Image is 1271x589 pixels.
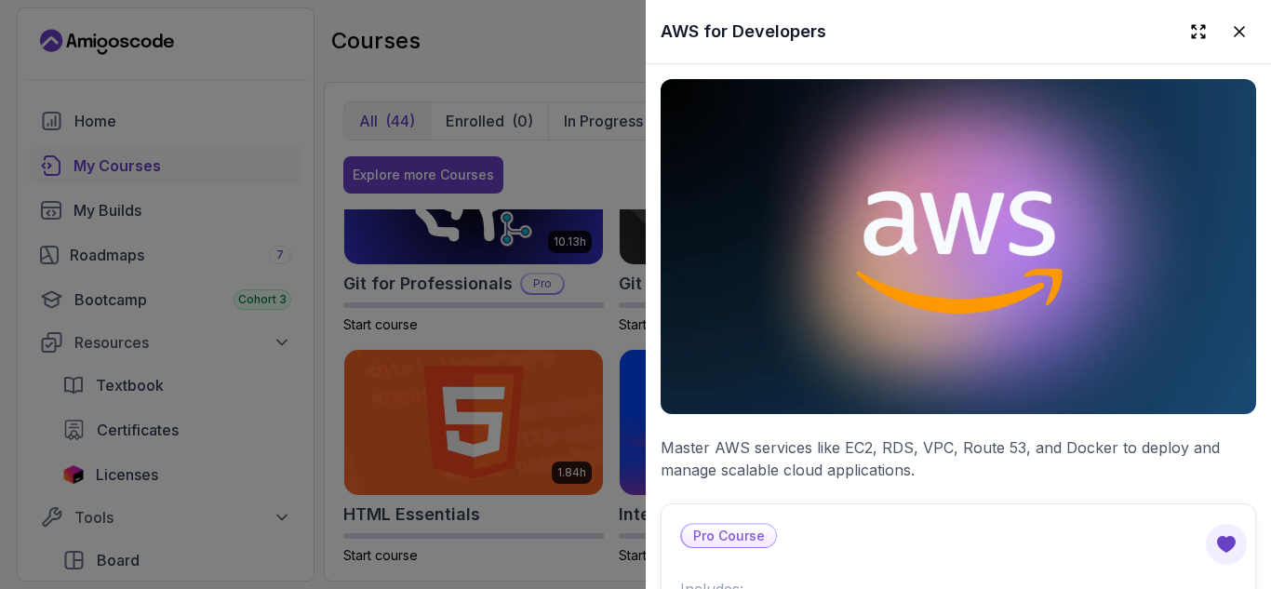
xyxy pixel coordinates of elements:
[661,436,1256,481] p: Master AWS services like EC2, RDS, VPC, Route 53, and Docker to deploy and manage scalable cloud ...
[682,525,776,547] p: Pro Course
[661,19,826,45] h2: AWS for Developers
[661,79,1256,414] img: aws-for-developers_thumbnail
[1182,15,1215,48] button: Expand drawer
[1204,522,1249,567] button: Open Feedback Button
